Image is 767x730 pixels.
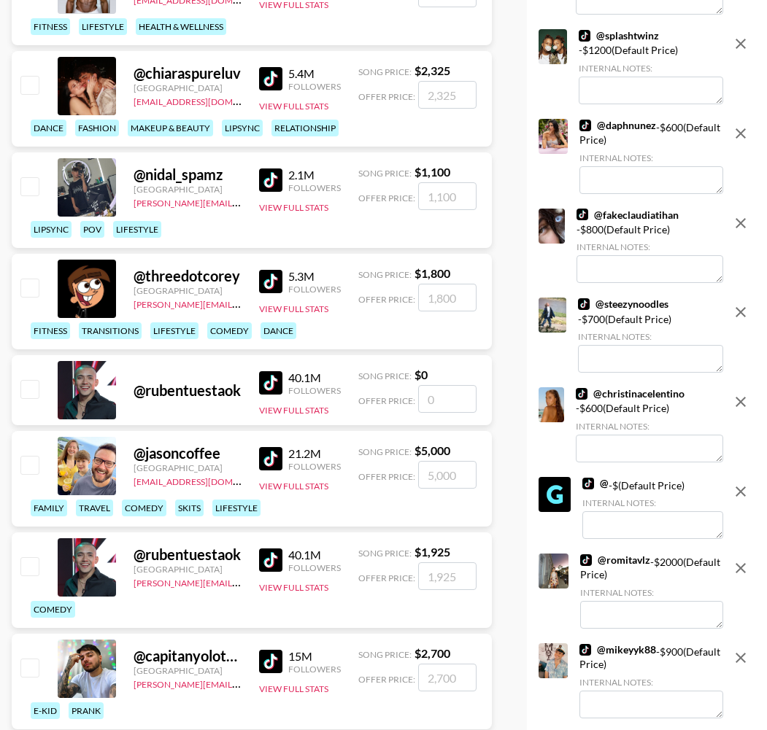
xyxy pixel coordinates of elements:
[415,63,450,77] strong: $ 2,325
[415,646,450,660] strong: $ 2,700
[577,209,588,220] img: TikTok
[578,331,723,342] div: Internal Notes:
[415,443,450,457] strong: $ 5,000
[288,370,341,385] div: 40.1M
[415,266,450,280] strong: $ 1,800
[259,270,282,293] img: TikTok
[288,461,341,472] div: Followers
[582,477,609,490] a: @
[79,322,142,339] div: transitions
[288,664,341,675] div: Followers
[288,269,341,284] div: 5.3M
[415,165,450,179] strong: $ 1,100
[134,665,242,676] div: [GEOGRAPHIC_DATA]
[358,294,415,305] span: Offer Price:
[418,461,477,489] input: 5,000
[31,18,70,35] div: fitness
[76,500,113,516] div: travel
[259,67,282,90] img: TikTok
[577,209,723,284] div: - $ 800 (Default Price)
[358,649,412,660] span: Song Price:
[259,582,328,593] button: View Full Stats
[259,548,282,572] img: TikTok
[134,195,350,209] a: [PERSON_NAME][EMAIL_ADDRESS][DOMAIN_NAME]
[288,182,341,193] div: Followers
[259,303,328,314] button: View Full Stats
[134,82,242,93] div: [GEOGRAPHIC_DATA]
[358,572,415,583] span: Offer Price:
[726,477,755,506] button: remove
[580,554,650,567] a: @romitavlz
[259,405,328,416] button: View Full Stats
[134,184,242,195] div: [GEOGRAPHIC_DATA]
[31,702,60,719] div: e-kid
[134,166,242,184] div: @ nidal_spamz
[259,683,328,694] button: View Full Stats
[288,81,341,92] div: Followers
[358,168,412,179] span: Song Price:
[579,643,656,656] a: @mikeyyk88
[75,120,119,136] div: fashion
[418,81,477,109] input: 2,325
[358,91,415,102] span: Offer Price:
[576,421,723,432] div: Internal Notes:
[358,66,412,77] span: Song Price:
[288,66,341,81] div: 5.4M
[259,168,282,192] img: TikTok
[579,677,723,688] div: Internal Notes:
[259,101,328,112] button: View Full Stats
[69,702,104,719] div: prank
[582,477,723,539] div: - $ (Default Price)
[576,387,685,400] a: @christinacelentino
[31,221,72,238] div: lipsync
[134,564,242,575] div: [GEOGRAPHIC_DATA]
[259,202,328,213] button: View Full Stats
[579,644,591,656] img: TikTok
[207,322,252,339] div: comedy
[578,298,668,311] a: @steezynoodles
[134,296,488,310] a: [PERSON_NAME][EMAIL_ADDRESS][PERSON_NAME][PERSON_NAME][DOMAIN_NAME]
[259,447,282,470] img: TikTok
[134,473,280,487] a: [EMAIL_ADDRESS][DOMAIN_NAME]
[271,120,339,136] div: relationship
[580,587,723,598] div: Internal Notes:
[726,29,755,58] button: remove
[358,471,415,482] span: Offer Price:
[579,30,590,42] img: TikTok
[418,562,477,590] input: 1,925
[580,554,723,629] div: - $ 2000 (Default Price)
[288,168,341,182] div: 2.1M
[577,241,723,252] div: Internal Notes:
[31,601,75,618] div: comedy
[134,285,242,296] div: [GEOGRAPHIC_DATA]
[134,545,242,564] div: @ rubentuestaok
[134,64,242,82] div: @ chiaraspureluv
[79,18,127,35] div: lifestyle
[358,193,415,203] span: Offer Price:
[288,649,341,664] div: 15M
[358,446,412,457] span: Song Price:
[358,269,412,280] span: Song Price:
[134,647,242,665] div: @ capitanyolotroll
[175,500,204,516] div: skits
[358,395,415,406] span: Offer Price:
[288,284,341,295] div: Followers
[113,221,161,238] div: lifestyle
[726,554,755,583] button: remove
[31,500,67,516] div: family
[150,322,199,339] div: lifestyle
[579,29,723,104] div: - $ 1200 (Default Price)
[358,370,412,381] span: Song Price:
[726,298,755,327] button: remove
[212,500,261,516] div: lifestyle
[418,385,477,413] input: 0
[576,388,587,400] img: TikTok
[579,63,723,74] div: Internal Notes:
[579,119,656,132] a: @daphnunez
[134,462,242,473] div: [GEOGRAPHIC_DATA]
[259,650,282,673] img: TikTok
[122,500,166,516] div: comedy
[134,381,242,400] div: @ rubentuestaok
[136,18,226,35] div: health & wellness
[261,322,296,339] div: dance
